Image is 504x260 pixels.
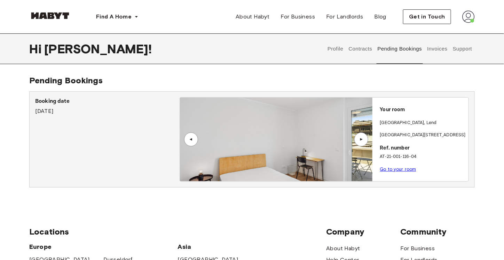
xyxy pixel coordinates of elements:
[321,10,369,24] a: For Landlords
[35,97,180,115] div: [DATE]
[380,132,466,139] p: [GEOGRAPHIC_DATA][STREET_ADDRESS]
[29,41,44,56] span: Hi
[452,33,473,64] button: Support
[29,243,178,251] span: Europe
[369,10,392,24] a: Blog
[358,137,365,142] div: ▲
[401,227,475,237] span: Community
[326,227,400,237] span: Company
[380,120,437,127] p: [GEOGRAPHIC_DATA] , Lend
[380,167,416,172] a: Go to your room
[409,13,445,21] span: Get in Touch
[401,244,435,253] a: For Business
[90,10,144,24] button: Find A Home
[96,13,132,21] span: Find A Home
[327,33,345,64] button: Profile
[29,75,103,85] span: Pending Bookings
[380,144,466,152] p: Ref. number
[325,33,475,64] div: user profile tabs
[281,13,315,21] span: For Business
[178,243,252,251] span: Asia
[275,10,321,24] a: For Business
[426,33,448,64] button: Invoices
[377,33,423,64] button: Pending Bookings
[326,244,360,253] a: About Habyt
[230,10,275,24] a: About Habyt
[188,137,195,142] div: ▲
[375,13,387,21] span: Blog
[348,33,373,64] button: Contracts
[380,153,466,160] p: AT-21-001-116-04
[29,227,326,237] span: Locations
[236,13,269,21] span: About Habyt
[380,106,466,114] p: Your room
[462,10,475,23] img: avatar
[29,12,71,19] img: Habyt
[326,13,363,21] span: For Landlords
[35,97,180,106] p: Booking date
[180,98,372,181] img: Image of the room
[44,41,152,56] span: [PERSON_NAME] !
[403,9,451,24] button: Get in Touch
